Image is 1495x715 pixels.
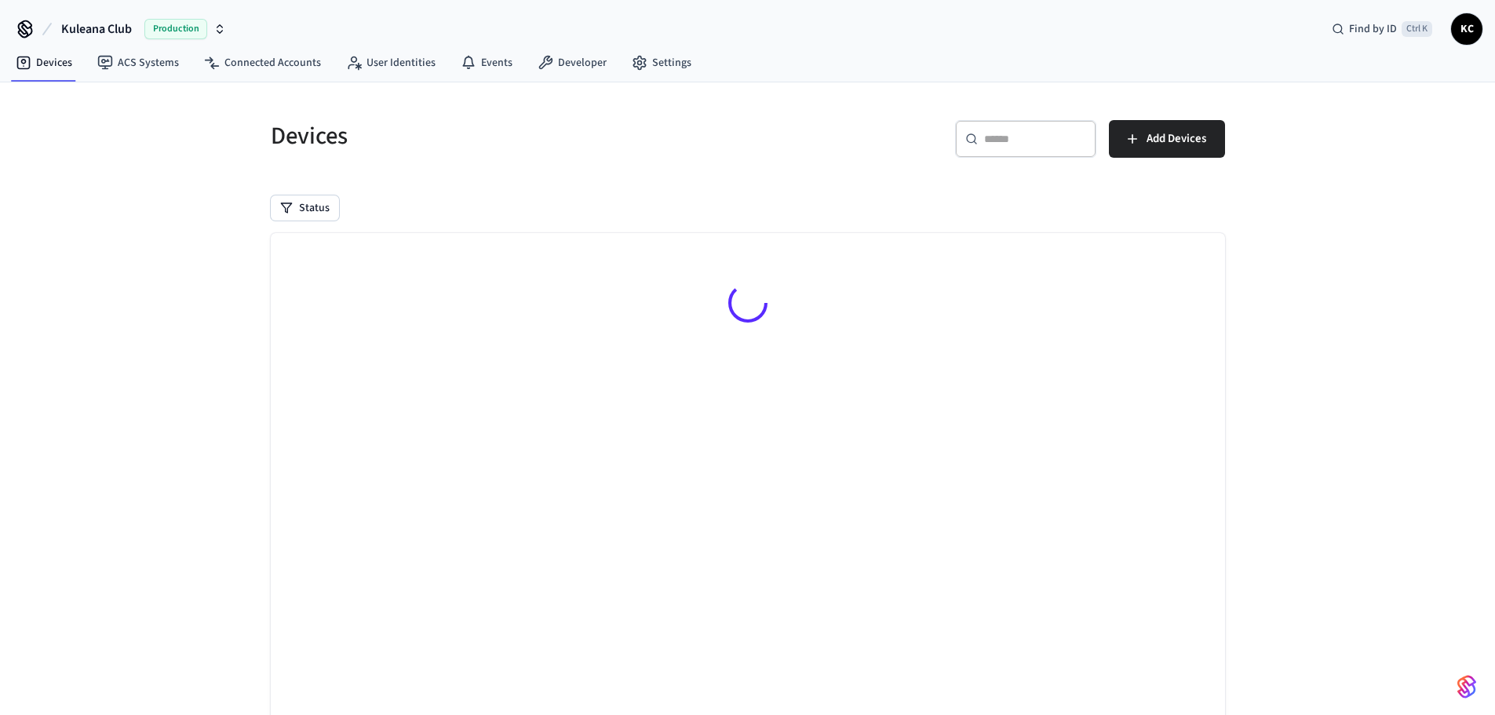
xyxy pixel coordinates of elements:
[525,49,619,77] a: Developer
[1457,674,1476,699] img: SeamLogoGradient.69752ec5.svg
[448,49,525,77] a: Events
[1147,129,1206,149] span: Add Devices
[1349,21,1397,37] span: Find by ID
[619,49,704,77] a: Settings
[1402,21,1432,37] span: Ctrl K
[85,49,191,77] a: ACS Systems
[271,120,738,152] h5: Devices
[334,49,448,77] a: User Identities
[1451,13,1482,45] button: KC
[1319,15,1445,43] div: Find by IDCtrl K
[144,19,207,39] span: Production
[191,49,334,77] a: Connected Accounts
[3,49,85,77] a: Devices
[1453,15,1481,43] span: KC
[61,20,132,38] span: Kuleana Club
[1109,120,1225,158] button: Add Devices
[271,195,339,221] button: Status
